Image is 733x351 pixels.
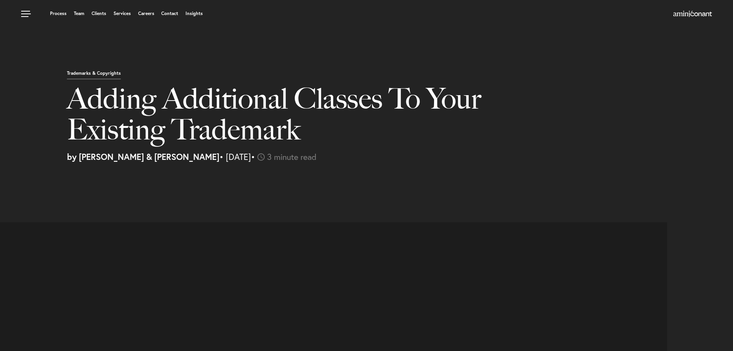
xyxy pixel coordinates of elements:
[67,153,727,161] p: • [DATE]
[257,153,265,161] img: icon-time-light.svg
[67,71,121,79] p: Trademarks & Copyrights
[92,11,106,16] a: Clients
[267,151,317,162] span: 3 minute read
[50,11,67,16] a: Process
[673,11,712,17] img: Amini & Conant
[67,151,219,162] strong: by [PERSON_NAME] & [PERSON_NAME]
[161,11,178,16] a: Contact
[138,11,154,16] a: Careers
[185,11,203,16] a: Insights
[74,11,84,16] a: Team
[251,151,255,162] span: •
[67,83,529,153] h1: Adding Additional Classes To Your Existing Trademark
[673,11,712,17] a: Home
[114,11,131,16] a: Services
